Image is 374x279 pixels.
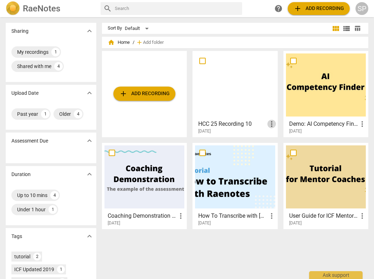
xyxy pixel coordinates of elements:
[286,145,366,226] a: User Guide for ICF Mentor Coaches[DATE]
[6,1,95,16] a: LogoRaeNotes
[119,89,170,98] span: Add recording
[272,2,285,15] a: Help
[274,4,283,13] span: help
[50,191,59,200] div: 4
[17,110,38,118] div: Past year
[85,89,94,97] span: expand_more
[14,266,54,273] div: ICF Updated 2019
[355,2,368,15] button: SP
[11,171,31,178] p: Duration
[14,253,30,260] div: tutorial
[57,265,65,273] div: 1
[85,170,94,179] span: expand_more
[85,27,94,35] span: expand_more
[358,212,367,220] span: more_vert
[176,212,185,220] span: more_vert
[17,192,47,199] div: Up to 10 mins
[17,206,46,213] div: Under 1 hour
[84,88,95,98] button: Show more
[103,4,112,13] span: search
[85,136,94,145] span: expand_more
[84,135,95,146] button: Show more
[352,23,363,34] button: Table view
[267,212,276,220] span: more_vert
[309,271,363,279] div: Ask support
[11,137,48,145] p: Assessment Due
[289,212,358,220] h3: User Guide for ICF Mentor Coaches
[341,23,352,34] button: List view
[6,1,20,16] img: Logo
[293,4,344,13] span: Add recording
[198,120,267,128] h3: HCC 25 Recording 10
[104,145,184,226] a: Coaching Demonstration (Example)[DATE]
[48,205,57,214] div: 1
[33,253,41,260] div: 2
[84,26,95,36] button: Show more
[288,2,350,15] button: Upload
[342,24,351,33] span: view_list
[108,220,120,226] span: [DATE]
[198,212,267,220] h3: How To Transcribe with RaeNotes
[108,26,122,31] div: Sort By
[11,27,29,35] p: Sharing
[125,23,151,34] div: Default
[23,4,60,14] h2: RaeNotes
[54,62,63,71] div: 4
[331,23,341,34] button: Tile view
[354,25,361,32] span: table_chart
[289,220,302,226] span: [DATE]
[119,89,128,98] span: add
[41,110,50,118] div: 1
[133,40,134,45] span: /
[11,233,22,240] p: Tags
[17,48,48,56] div: My recordings
[267,120,276,128] span: more_vert
[358,120,367,128] span: more_vert
[289,128,302,134] span: [DATE]
[11,89,39,97] p: Upload Date
[195,53,275,134] a: HCC 25 Recording 10[DATE]
[286,53,366,134] a: Demo: AI Competency Finder[DATE]
[84,231,95,242] button: Show more
[108,39,115,46] span: home
[17,63,51,70] div: Shared with me
[332,24,340,33] span: view_module
[289,120,358,128] h3: Demo: AI Competency Finder
[51,48,60,56] div: 1
[59,110,71,118] div: Older
[85,232,94,241] span: expand_more
[136,39,143,46] span: add
[198,128,211,134] span: [DATE]
[74,110,82,118] div: 4
[198,220,211,226] span: [DATE]
[113,87,175,101] button: Upload
[293,4,302,13] span: add
[108,212,176,220] h3: Coaching Demonstration (Example)
[143,40,164,45] span: Add folder
[108,39,130,46] span: Home
[115,3,239,14] input: Search
[195,145,275,226] a: How To Transcribe with [PERSON_NAME][DATE]
[84,169,95,180] button: Show more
